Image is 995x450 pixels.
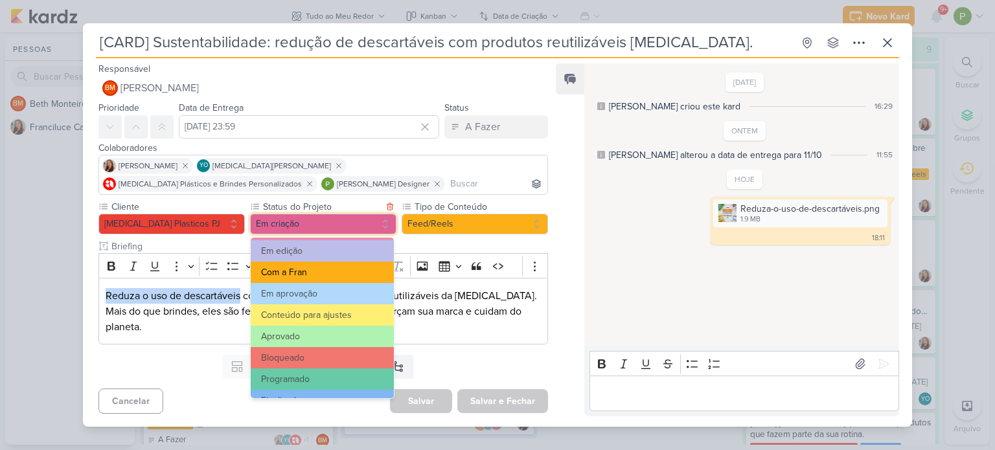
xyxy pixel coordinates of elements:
[102,80,118,96] div: Beth Monteiro
[444,102,469,113] label: Status
[110,200,245,214] label: Cliente
[740,202,880,216] div: Reduza-o-uso-de-descartáveis.png
[609,100,740,113] div: Beth criou este kard
[96,31,793,54] input: Kard Sem Título
[597,151,605,159] div: Este log é visível à todos no kard
[251,390,394,411] button: Finalizado
[197,159,210,172] div: Yasmin Oliveira
[98,214,245,234] button: [MEDICAL_DATA] Plasticos PJ
[321,177,334,190] img: Paloma Paixão Designer
[465,119,500,135] div: A Fazer
[872,233,885,243] div: 18:11
[98,63,150,74] label: Responsável
[98,253,548,278] div: Editor toolbar
[200,163,208,169] p: YO
[337,178,429,190] span: [PERSON_NAME] Designer
[251,283,394,304] button: Em aprovação
[713,199,887,227] div: Reduza-o-uso-de-descartáveis.png
[120,80,199,96] span: [PERSON_NAME]
[105,85,115,92] p: BM
[251,326,394,347] button: Aprovado
[250,214,396,234] button: Em criação
[251,304,394,326] button: Conteúdo para ajustes
[98,141,548,155] div: Colaboradores
[119,178,302,190] span: [MEDICAL_DATA] Plásticos e Brindes Personalizados
[103,177,116,190] img: Allegra Plásticos e Brindes Personalizados
[597,102,605,110] div: Este log é visível à todos no kard
[212,160,331,172] span: [MEDICAL_DATA][PERSON_NAME]
[98,388,163,414] button: Cancelar
[448,176,545,192] input: Buscar
[179,102,244,113] label: Data de Entrega
[251,240,394,262] button: Em edição
[589,351,899,376] div: Editor toolbar
[179,115,439,139] input: Select a date
[251,262,394,283] button: Com a Fran
[262,200,382,214] label: Status do Projeto
[103,159,116,172] img: Franciluce Carvalho
[98,278,548,344] div: Editor editing area: main
[402,214,548,234] button: Feed/Reels
[98,102,139,113] label: Prioridade
[98,76,548,100] button: BM [PERSON_NAME]
[875,100,893,112] div: 16:29
[109,240,548,253] input: Texto sem título
[106,304,541,335] p: Mais do que brindes, eles são ferramentas conscientes que reforçam sua marca e cuidam do planeta.
[740,214,880,225] div: 1.9 MB
[444,115,548,139] button: A Fazer
[251,347,394,368] button: Bloqueado
[609,148,822,162] div: Beth alterou a data de entrega para 11/10
[718,204,737,222] img: 33WDl3cdffWsKb9uXvHiz7cSUgbKDDd4S7mSbRsO.png
[251,368,394,390] button: Programado
[876,149,893,161] div: 11:55
[589,376,899,411] div: Editor editing area: main
[106,288,541,304] p: Reduza o uso de descartáveis com as garrafas, copos e potes reutilizáveis da [MEDICAL_DATA].
[119,160,177,172] span: [PERSON_NAME]
[413,200,548,214] label: Tipo de Conteúdo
